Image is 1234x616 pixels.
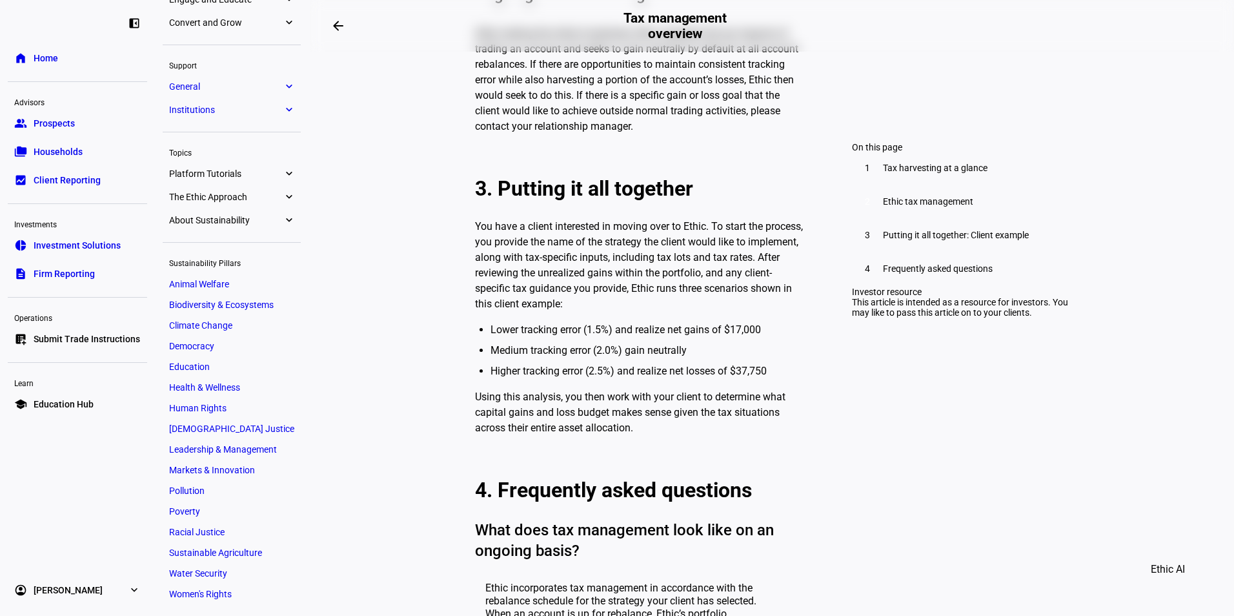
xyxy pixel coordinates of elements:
div: Sustainability Pillars [163,253,301,271]
h2: 3. Putting it all together [475,176,805,201]
a: Animal Welfare [163,275,301,293]
a: Human Rights [163,399,301,417]
a: pie_chartInvestment Solutions [8,232,147,258]
mat-icon: arrow_backwards [330,18,346,34]
span: Households [34,145,83,158]
eth-mat-symbol: bid_landscape [14,174,27,187]
div: Support [163,56,301,74]
span: Education Hub [34,398,94,411]
div: 1 [860,160,875,176]
p: After making the initial investment, Ethic assesses the tax impacts of trading an account and see... [475,26,805,134]
span: The Ethic Approach [169,192,283,202]
span: Human Rights [169,403,227,413]
span: Platform Tutorials [169,169,283,179]
span: Health & Wellness [169,382,240,393]
a: Poverty [163,502,301,520]
span: Ethic tax management [883,196,973,207]
span: Women's Rights [169,589,232,599]
span: Home [34,52,58,65]
span: Investment Solutions [34,239,121,252]
a: Markets & Innovation [163,461,301,479]
div: On this page [852,142,1069,152]
a: Sustainable Agriculture [163,544,301,562]
span: Markets & Innovation [169,465,255,475]
eth-mat-symbol: expand_more [283,167,294,180]
eth-mat-symbol: description [14,267,27,280]
span: Institutions [169,105,283,115]
a: Biodiversity & Ecosystems [163,296,301,314]
span: Tax harvesting at a glance [883,163,987,173]
span: [DEMOGRAPHIC_DATA] Justice [169,424,294,434]
span: Submit Trade Instructions [34,333,140,345]
p: ‍ [475,446,805,462]
a: Water Security [163,564,301,582]
span: Racial Justice [169,527,225,537]
span: Firm Reporting [34,267,95,280]
a: Health & Wellness [163,378,301,396]
eth-mat-symbol: account_circle [14,584,27,597]
span: Biodiversity & Ecosystems [169,300,274,310]
a: Democracy [163,337,301,355]
h4: What does tax management look like on an ongoing basis? [475,520,805,561]
eth-mat-symbol: school [14,398,27,411]
eth-mat-symbol: home [14,52,27,65]
eth-mat-symbol: expand_more [283,80,294,93]
a: descriptionFirm Reporting [8,261,147,287]
eth-mat-symbol: list_alt_add [14,333,27,345]
div: This article is intended as a resource for investors. You may like to pass this article on to you... [852,297,1069,318]
a: Racial Justice [163,523,301,541]
a: bid_landscapeClient Reporting [8,167,147,193]
span: Climate Change [169,320,232,331]
eth-mat-symbol: folder_copy [14,145,27,158]
h2: 4. Frequently asked questions [475,477,805,503]
span: Democracy [169,341,214,351]
span: Pollution [169,486,205,496]
eth-mat-symbol: left_panel_close [128,17,141,30]
button: Ethic AI [1133,554,1203,585]
span: Convert and Grow [169,17,283,28]
div: 4 [860,261,875,276]
div: 3 [860,227,875,243]
div: Learn [8,373,147,391]
eth-mat-symbol: expand_more [283,103,294,116]
eth-mat-symbol: expand_more [283,190,294,203]
span: Education [169,362,210,372]
span: Sustainable Agriculture [169,548,262,558]
div: Advisors [8,92,147,110]
span: Prospects [34,117,75,130]
a: [DEMOGRAPHIC_DATA] Justice [163,420,301,438]
span: Client Reporting [34,174,101,187]
eth-mat-symbol: expand_more [128,584,141,597]
div: Investments [8,214,147,232]
a: Climate Change [163,316,301,334]
h2: Tax management overview [623,10,727,41]
span: Poverty [169,506,200,517]
span: [PERSON_NAME] [34,584,103,597]
a: Pollution [163,482,301,500]
eth-mat-symbol: pie_chart [14,239,27,252]
eth-mat-symbol: expand_more [283,214,294,227]
p: You have a client interested in moving over to Ethic. To start the process, you provide the name ... [475,219,805,312]
span: About Sustainability [169,215,283,225]
span: Water Security [169,568,227,579]
li: Lower tracking error (1.5%) and realize net gains of $17,000 [491,322,805,338]
a: Women's Rights [163,585,301,603]
p: ‍ [475,145,805,160]
div: Investor resource [852,287,1069,297]
span: Animal Welfare [169,279,229,289]
span: Ethic AI [1151,554,1185,585]
span: Frequently asked questions [883,263,993,274]
li: Medium tracking error (2.0%) gain neutrally [491,343,805,358]
a: Institutionsexpand_more [163,101,301,119]
a: folder_copyHouseholds [8,139,147,165]
eth-mat-symbol: group [14,117,27,130]
div: Operations [8,308,147,326]
span: Putting it all together: Client example [883,230,1029,240]
a: Generalexpand_more [163,77,301,96]
li: Higher tracking error (2.5%) and realize net losses of $37,750 [491,364,805,379]
a: Education [163,358,301,376]
div: Topics [163,143,301,161]
span: Leadership & Management [169,444,277,455]
span: General [169,81,283,92]
a: groupProspects [8,110,147,136]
